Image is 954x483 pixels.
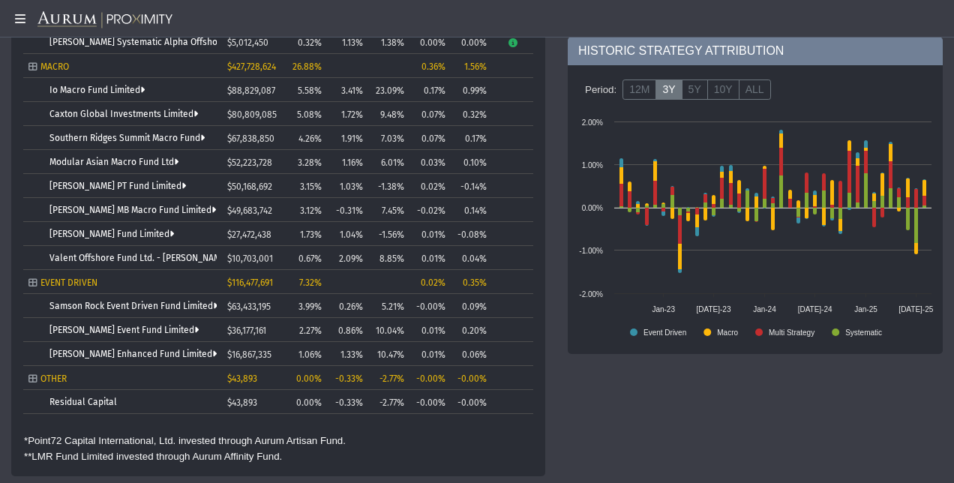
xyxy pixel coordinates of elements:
text: Jan-23 [652,305,675,313]
span: $116,477,691 [227,277,273,288]
td: 1.91% [327,126,368,150]
span: OTHER [40,373,67,384]
text: Multi Strategy [769,328,814,337]
span: 1.06% [298,349,322,360]
a: Valent Offshore Fund Ltd. - [PERSON_NAME] Class 2x Shares [49,253,300,263]
span: 0.00% [296,397,322,408]
span: $10,703,001 [227,253,273,264]
td: 0.17% [409,78,451,102]
span: $63,433,195 [227,301,271,312]
td: 0.32% [451,102,492,126]
span: $5,012,450 [227,37,268,48]
td: 7.03% [368,126,409,150]
td: -0.08% [451,222,492,246]
span: $67,838,850 [227,133,274,144]
text: Systematic [845,328,882,337]
span: $49,683,742 [227,205,272,216]
div: -0.33% [332,373,363,384]
td: 1.03% [327,174,368,198]
td: -1.38% [368,174,409,198]
td: 0.03% [409,150,451,174]
span: 3.99% [298,301,322,312]
td: *Point72 Capital International, Ltd. invested through Aurum Artisan Fund. [23,433,346,448]
td: 0.20% [451,318,492,342]
text: Macro [717,328,738,337]
a: [PERSON_NAME] Enhanced Fund Limited [49,349,217,359]
text: 2.00% [582,118,603,127]
div: 1.56% [456,61,487,72]
span: $88,829,087 [227,85,275,96]
div: 0.36% [415,61,445,72]
span: EVENT DRIVEN [40,277,97,288]
td: 0.01% [409,318,451,342]
span: 2.27% [299,325,322,336]
td: 8.85% [368,246,409,270]
td: -0.00% [451,390,492,414]
div: Period: [579,77,622,103]
td: 0.04% [451,246,492,270]
td: -1.56% [368,222,409,246]
text: -1.00% [579,247,603,255]
text: Event Driven [643,328,686,337]
text: [DATE]-25 [898,305,933,313]
span: 5.08% [297,109,322,120]
td: 1.38% [368,30,409,54]
td: 10.47% [368,342,409,366]
td: 2.09% [327,246,368,270]
td: -0.31% [327,198,368,222]
text: 1.00% [582,161,603,169]
td: 1.72% [327,102,368,126]
span: $43,893 [227,397,257,408]
td: 0.14% [451,198,492,222]
td: 0.01% [409,342,451,366]
span: 3.12% [300,205,322,216]
span: 0.00% [296,373,322,384]
div: 0.02% [415,277,445,288]
td: 1.13% [327,30,368,54]
td: 0.07% [409,126,451,150]
td: -0.33% [327,390,368,414]
a: [PERSON_NAME] PT Fund Limited [49,181,186,191]
div: -0.00% [456,373,487,384]
span: 0.32% [298,37,322,48]
img: Aurum-Proximity%20white.svg [37,11,172,29]
span: $427,728,624 [227,61,276,72]
td: 3.41% [327,78,368,102]
a: [PERSON_NAME] MB Macro Fund Limited [49,205,216,215]
span: $50,168,692 [227,181,272,192]
span: 0.67% [298,253,322,264]
a: [PERSON_NAME] Fund Limited [49,229,174,239]
td: 0.07% [409,102,451,126]
td: 6.01% [368,150,409,174]
td: 1.33% [327,342,368,366]
a: [PERSON_NAME] Event Fund Limited [49,325,199,335]
a: Modular Asian Macro Fund Ltd [49,157,178,167]
td: 0.26% [327,294,368,318]
span: 1.73% [300,229,322,240]
label: 5Y [682,79,708,100]
td: 5.21% [368,294,409,318]
span: 3.28% [298,157,322,168]
td: **LMR Fund Limited invested through Aurum Affinity Fund. [23,449,346,464]
label: ALL [739,79,771,100]
span: MACRO [40,61,69,72]
td: 9.48% [368,102,409,126]
a: Southern Ridges Summit Macro Fund [49,133,205,143]
span: 5.58% [298,85,322,96]
td: 0.10% [451,150,492,174]
td: 0.02% [409,174,451,198]
td: 0.01% [409,222,451,246]
text: [DATE]-23 [697,305,731,313]
span: 4.26% [298,133,322,144]
td: 7.45% [368,198,409,222]
a: Residual Capital [49,397,117,407]
text: Jan-24 [753,305,776,313]
td: 0.09% [451,294,492,318]
span: $27,472,438 [227,229,271,240]
td: -0.14% [451,174,492,198]
td: 1.16% [327,150,368,174]
td: 23.09% [368,78,409,102]
td: 1.04% [327,222,368,246]
div: -2.77% [373,373,404,384]
span: $43,893 [227,373,257,384]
